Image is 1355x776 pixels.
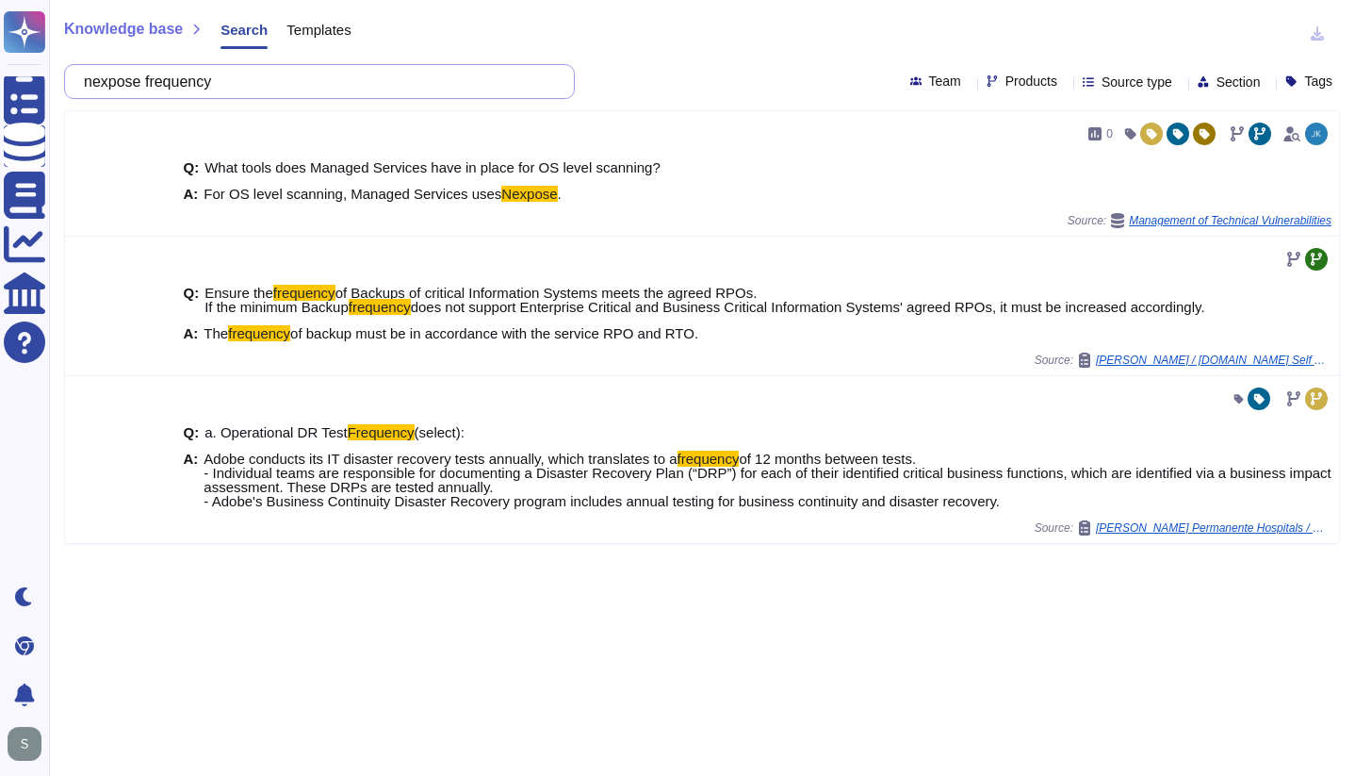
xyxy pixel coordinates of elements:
[929,74,961,88] span: Team
[204,186,501,202] span: For OS level scanning, Managed Services uses
[1216,75,1261,89] span: Section
[558,186,562,202] span: .
[286,23,351,37] span: Templates
[184,160,200,174] b: Q:
[415,424,465,440] span: (select):
[184,187,199,201] b: A:
[1102,75,1172,89] span: Source type
[204,285,273,301] span: Ensure the
[228,325,290,341] mark: frequency
[204,451,677,467] span: Adobe conducts its IT disaster recovery tests annually, which translates to a
[1305,123,1328,145] img: user
[74,65,555,98] input: Search a question or template...
[8,727,41,761] img: user
[348,424,415,440] mark: Frequency
[501,186,557,202] mark: Nexpose
[1106,128,1113,140] span: 0
[220,23,268,37] span: Search
[1035,353,1331,368] span: Source:
[1304,74,1332,88] span: Tags
[1005,74,1057,88] span: Products
[290,325,698,341] span: of backup must be in accordance with the service RPO and RTO.
[204,285,757,315] span: of Backups of critical Information Systems meets the agreed RPOs. If the minimum Backup
[1096,522,1331,534] span: [PERSON_NAME] Permanente Hospitals / DMSR 29272 Marketo Vendor Questionnaire to Assess Physical D...
[1035,520,1331,536] span: Source:
[204,451,1331,509] span: of 12 months between tests. - Individual teams are responsible for documenting a Disaster Recover...
[204,325,228,341] span: The
[677,451,740,467] mark: frequency
[349,299,411,315] mark: frequency
[4,723,55,765] button: user
[411,299,1205,315] span: does not support Enterprise Critical and Business Critical Information Systems' agreed RPOs, it m...
[204,424,347,440] span: a. Operational DR Test
[64,22,183,37] span: Knowledge base
[1068,213,1331,228] span: Source:
[184,286,200,314] b: Q:
[184,326,199,340] b: A:
[1129,215,1331,226] span: Management of Technical Vulnerabilities
[204,159,661,175] span: What tools does Managed Services have in place for OS level scanning?
[184,425,200,439] b: Q:
[184,452,199,508] b: A:
[273,285,335,301] mark: frequency
[1096,355,1331,366] span: [PERSON_NAME] / [DOMAIN_NAME] Self Assessment[59]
